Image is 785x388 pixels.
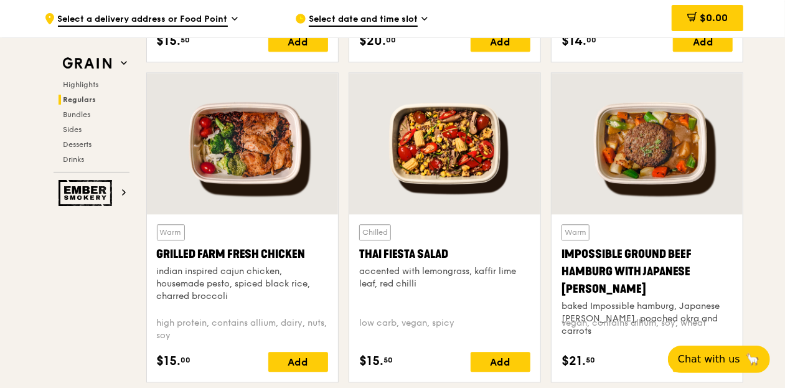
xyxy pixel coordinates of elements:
div: baked Impossible hamburg, Japanese [PERSON_NAME], poached okra and carrots [562,300,733,338]
span: 00 [181,355,191,365]
div: Add [471,352,530,372]
div: Grilled Farm Fresh Chicken [157,245,328,263]
div: Chilled [359,224,391,240]
span: Regulars [63,95,96,104]
img: Ember Smokery web logo [59,180,116,206]
span: Desserts [63,140,92,149]
div: low carb, vegan, spicy [359,317,530,342]
span: Highlights [63,80,99,89]
span: $21. [562,352,586,371]
span: $15. [157,32,181,50]
div: Add [268,32,328,52]
div: Add [471,32,530,52]
span: $15. [359,352,383,371]
span: 50 [181,35,190,45]
img: Grain web logo [59,52,116,75]
div: Warm [562,224,590,240]
span: Chat with us [678,352,740,367]
span: 00 [386,35,396,45]
span: 50 [586,355,595,365]
div: Warm [157,224,185,240]
div: Impossible Ground Beef Hamburg with Japanese [PERSON_NAME] [562,245,733,298]
span: Drinks [63,155,85,164]
div: Thai Fiesta Salad [359,245,530,263]
div: accented with lemongrass, kaffir lime leaf, red chilli [359,265,530,290]
span: Select a delivery address or Food Point [58,13,228,27]
div: vegan, contains allium, soy, wheat [562,317,733,342]
span: $15. [157,352,181,371]
span: 00 [586,35,596,45]
div: high protein, contains allium, dairy, nuts, soy [157,317,328,342]
span: $14. [562,32,586,50]
div: Add [268,352,328,372]
div: indian inspired cajun chicken, housemade pesto, spiced black rice, charred broccoli [157,265,328,303]
span: Sides [63,125,82,134]
span: 🦙 [745,352,760,367]
span: Bundles [63,110,91,119]
span: 50 [383,355,393,365]
button: Chat with us🦙 [668,346,770,373]
span: $0.00 [700,12,728,24]
span: Select date and time slot [309,13,418,27]
div: Add [673,32,733,52]
span: $20. [359,32,386,50]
